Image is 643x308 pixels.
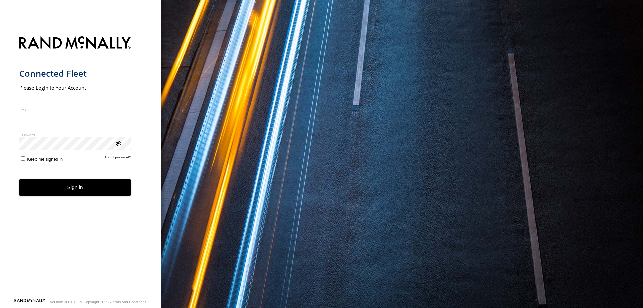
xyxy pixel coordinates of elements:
[14,299,45,305] a: Visit our Website
[19,84,131,91] h2: Please Login to Your Account
[19,35,131,52] img: Rand McNally
[19,68,131,79] h1: Connected Fleet
[19,107,131,112] label: Email
[27,157,63,162] span: Keep me signed in
[80,300,146,304] div: © Copyright 2025 -
[50,300,75,304] div: Version: 308.01
[111,300,146,304] a: Terms and Conditions
[105,155,131,162] a: Forgot password?
[115,140,121,146] div: ViewPassword
[19,32,142,298] form: main
[19,179,131,196] button: Sign in
[19,132,131,137] label: Password
[21,156,25,161] input: Keep me signed in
